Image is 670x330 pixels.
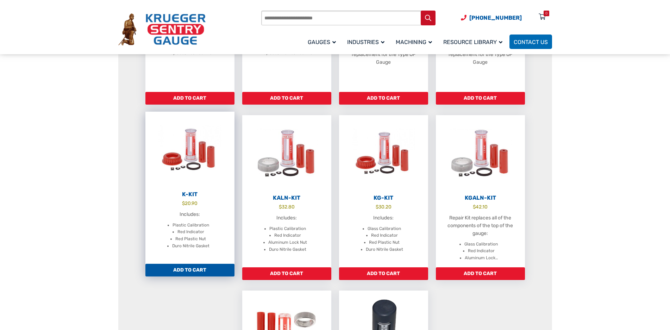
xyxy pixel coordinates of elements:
[339,194,428,201] h2: KG-Kit
[308,39,336,45] span: Gauges
[145,112,234,264] a: K-Kit $20.90 Includes: Plastic Calibration Red Indicator Red Plastic Nut Duro Nitrile Gasket
[469,14,522,21] span: [PHONE_NUMBER]
[145,112,234,189] img: K-Kit
[269,225,306,232] li: Plastic Calibration
[279,204,282,210] span: $
[242,115,331,193] img: KALN-Kit
[242,267,331,280] a: Add to cart: “KALN-Kit”
[436,115,525,267] a: KGALN-Kit $42.10 Repair Kit replaces all of the components of the top of the gauge: Glass Calibra...
[443,39,502,45] span: Resource Library
[279,204,295,210] bdi: 32.80
[436,267,525,280] a: Add to cart: “KGALN-Kit”
[339,267,428,280] a: Add to cart: “KG-Kit”
[473,204,476,210] span: $
[346,214,421,222] p: Includes:
[173,222,209,229] li: Plastic Calibration
[145,191,234,198] h2: K-Kit
[182,200,198,206] bdi: 20.90
[468,248,495,255] li: Red Indicator
[461,13,522,22] a: Phone Number (920) 434-8860
[175,236,206,243] li: Red Plastic Nut
[242,115,331,267] a: KALN-Kit $32.80 Includes: Plastic Calibration Red Indicator Aluminum Lock Nut Duro Nitrile Gasket
[172,243,209,250] li: Duro Nitrile Gasket
[274,232,301,239] li: Red Indicator
[242,92,331,105] a: Add to cart: “ALN”
[509,35,552,49] a: Contact Us
[443,214,518,237] p: Repair Kit replaces all of the components of the top of the gauge:
[366,246,403,253] li: Duro Nitrile Gasket
[436,92,525,105] a: Add to cart: “Float-P2.0”
[118,13,206,46] img: Krueger Sentry Gauge
[514,39,548,45] span: Contact Us
[269,246,306,253] li: Duro Nitrile Gasket
[396,39,432,45] span: Machining
[368,225,401,232] li: Glass Calibration
[303,33,343,50] a: Gauges
[339,115,428,267] a: KG-Kit $30.20 Includes: Glass Calibration Red Indicator Red Plastic Nut Duro Nitrile Gasket
[439,33,509,50] a: Resource Library
[249,214,324,222] p: Includes:
[177,229,204,236] li: Red Indicator
[464,241,498,248] li: Glass Calibration
[145,92,234,105] a: Add to cart: “ALG-OF”
[371,232,398,239] li: Red Indicator
[376,204,392,210] bdi: 30.20
[473,204,488,210] bdi: 42.10
[182,200,185,206] span: $
[376,204,378,210] span: $
[545,11,547,16] div: 0
[343,33,392,50] a: Industries
[369,239,400,246] li: Red Plastic Nut
[339,115,428,193] img: KG-Kit
[392,33,439,50] a: Machining
[268,239,307,246] li: Aluminum Lock Nut
[152,211,227,218] p: Includes:
[465,255,498,262] li: Aluminum Lock…
[347,39,384,45] span: Industries
[436,115,525,193] img: KGALN-Kit
[436,194,525,201] h2: KGALN-Kit
[339,92,428,105] a: Add to cart: “Float-P1.5”
[145,264,234,276] a: Add to cart: “K-Kit”
[242,194,331,201] h2: KALN-Kit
